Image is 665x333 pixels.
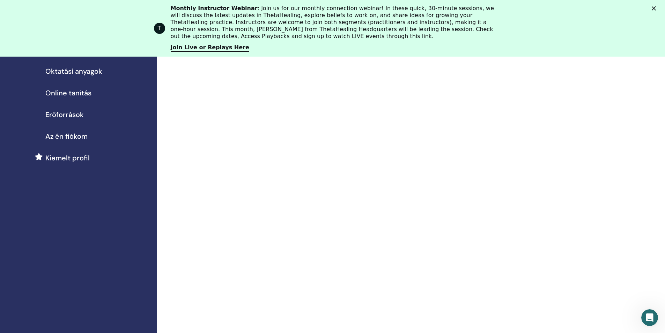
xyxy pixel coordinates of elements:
[45,88,91,98] span: Online tanítás
[641,309,658,326] iframe: Intercom live chat
[45,131,88,142] span: Az én fiókom
[171,5,258,12] b: Monthly Instructor Webinar
[171,5,500,40] div: : Join us for our monthly connection webinar! In these quick, 30-minute sessions, we will discuss...
[45,66,102,77] span: Oktatási anyagok
[171,44,249,52] a: Join Live or Replays Here
[45,153,90,163] span: Kiemelt profil
[154,23,165,34] div: Profile image for ThetaHealing
[45,109,84,120] span: Erőforrások
[652,6,659,10] div: Bezárás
